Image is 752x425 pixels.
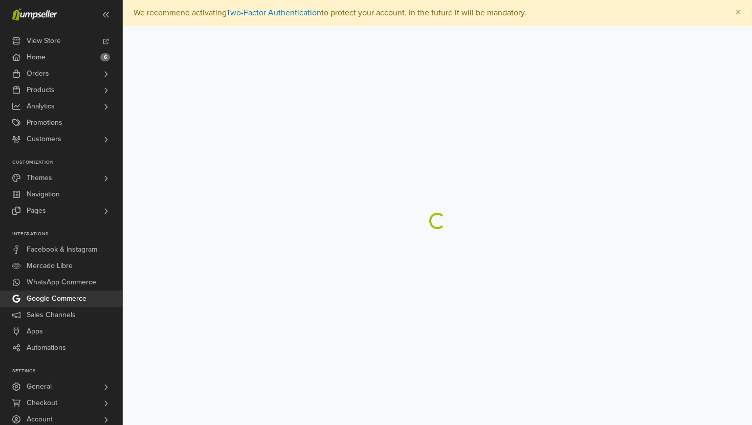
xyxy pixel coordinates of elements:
[27,307,76,323] span: Sales Channels
[27,290,86,307] span: Google Commerce
[27,82,55,98] span: Products
[12,368,122,374] p: Settings
[100,53,110,61] span: 6
[27,274,96,290] span: WhatsApp Commerce
[27,98,55,115] span: Analytics
[27,65,49,82] span: Orders
[27,49,46,65] span: Home
[12,231,122,237] p: Integrations
[12,160,122,166] p: Customization
[27,395,57,411] span: Checkout
[27,203,46,219] span: Pages
[27,241,97,258] span: Facebook & Instagram
[27,258,73,274] span: Mercado Libre
[226,8,321,18] a: Two-Factor Authentication
[725,1,751,25] button: Close
[27,378,52,395] span: General
[27,186,60,203] span: Navigation
[27,131,61,147] span: Customers
[27,115,62,131] span: Promotions
[27,170,52,186] span: Themes
[735,5,741,20] span: ×
[27,340,66,356] span: Automations
[27,33,61,49] span: View Store
[27,323,43,340] span: Apps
